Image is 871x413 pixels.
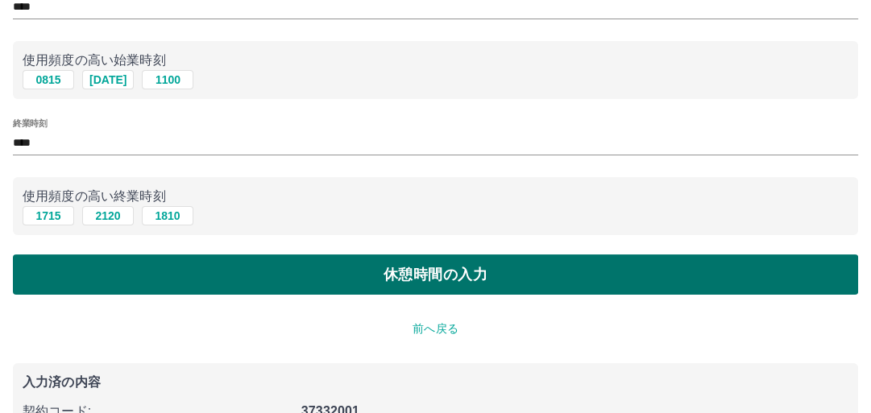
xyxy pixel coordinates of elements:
p: 入力済の内容 [23,376,848,389]
button: 2120 [82,206,134,225]
p: 使用頻度の高い始業時刻 [23,51,848,70]
p: 前へ戻る [13,320,858,337]
button: 1100 [142,70,193,89]
p: 使用頻度の高い終業時刻 [23,187,848,206]
button: 1715 [23,206,74,225]
button: [DATE] [82,70,134,89]
label: 終業時刻 [13,118,47,130]
button: 1810 [142,206,193,225]
button: 休憩時間の入力 [13,254,858,295]
button: 0815 [23,70,74,89]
